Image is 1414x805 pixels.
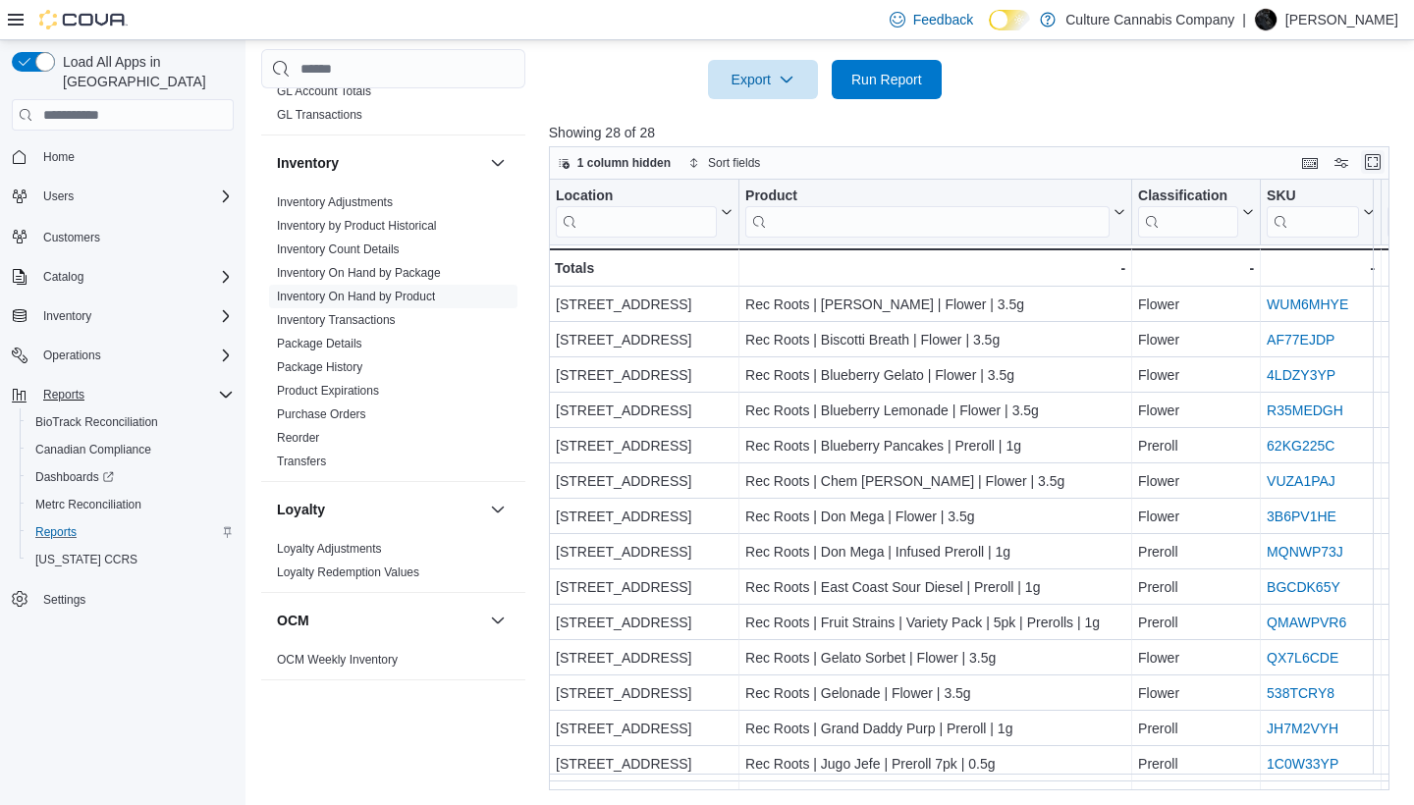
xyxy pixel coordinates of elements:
a: VUZA1PAJ [1267,473,1335,489]
div: Matt Coley [1254,8,1278,31]
span: Catalog [43,269,83,285]
button: OCM [277,611,482,630]
div: Rec Roots | Biscotti Breath | Flower | 3.5g [745,328,1125,351]
span: Feedback [913,10,973,29]
div: Flower [1138,328,1254,351]
a: 4LDZY3YP [1267,367,1335,383]
div: OCM [261,648,525,679]
span: Home [35,144,234,169]
img: Cova [39,10,128,29]
span: Inventory [43,308,91,324]
div: Rec Roots | Chem [PERSON_NAME] | Flower | 3.5g [745,469,1125,493]
a: WUM6MHYE [1267,296,1348,312]
a: Canadian Compliance [27,438,159,461]
div: Rec Roots | East Coast Sour Diesel | Preroll | 1g [745,575,1125,599]
a: Customers [35,226,108,249]
div: - [1267,256,1375,280]
button: Product [745,188,1125,238]
div: [STREET_ADDRESS] [556,611,733,634]
button: Canadian Compliance [20,436,242,463]
a: Dashboards [20,463,242,491]
div: Preroll [1138,717,1254,740]
span: Export [720,60,806,99]
div: Flower [1138,505,1254,528]
button: Sort fields [680,151,768,175]
div: Flower [1138,681,1254,705]
p: Culture Cannabis Company [1065,8,1234,31]
button: Users [35,185,82,208]
div: Rec Roots | Fruit Strains | Variety Pack | 5pk | Prerolls | 1g [745,611,1125,634]
a: Package Details [277,337,362,350]
button: Settings [4,585,242,614]
div: Product [745,188,1110,206]
span: Settings [43,592,85,608]
span: Inventory [35,304,234,328]
button: [US_STATE] CCRS [20,546,242,573]
a: Inventory Transactions [277,313,396,327]
a: Loyalty Adjustments [277,542,382,556]
div: Location [556,188,717,206]
button: Run Report [832,60,942,99]
button: Classification [1138,188,1254,238]
a: MQNWP73J [1267,544,1343,560]
button: Inventory [35,304,99,328]
span: Dashboards [27,465,234,489]
button: Loyalty [486,498,510,521]
a: BGCDK65Y [1267,579,1340,595]
a: Inventory Count Details [277,242,400,256]
div: [STREET_ADDRESS] [556,717,733,740]
a: Metrc Reconciliation [27,493,149,516]
div: Preroll [1138,752,1254,776]
span: Sort fields [708,155,760,171]
button: OCM [486,609,510,632]
span: Canadian Compliance [35,442,151,457]
a: Home [35,145,82,169]
div: - [745,256,1125,280]
div: Rec Roots | Grand Daddy Purp | Preroll | 1g [745,717,1125,740]
button: 1 column hidden [550,151,679,175]
a: R35MEDGH [1267,402,1343,418]
div: [STREET_ADDRESS] [556,681,733,705]
a: OCM Weekly Inventory [277,653,398,667]
button: Customers [4,222,242,250]
div: Rec Roots | Gelonade | Flower | 3.5g [745,681,1125,705]
span: Users [43,188,74,204]
a: BioTrack Reconciliation [27,410,166,434]
a: Purchase Orders [277,407,366,421]
a: Dashboards [27,465,122,489]
div: Classification [1138,188,1238,238]
button: Enter fullscreen [1361,150,1385,174]
button: Inventory [277,153,482,173]
div: [STREET_ADDRESS] [556,646,733,670]
span: Load All Apps in [GEOGRAPHIC_DATA] [55,52,234,91]
span: Reports [35,383,234,406]
a: Inventory On Hand by Product [277,290,435,303]
a: Product Expirations [277,384,379,398]
button: Operations [35,344,109,367]
input: Dark Mode [989,10,1030,30]
a: Loyalty Redemption Values [277,565,419,579]
span: Canadian Compliance [27,438,234,461]
div: [STREET_ADDRESS] [556,540,733,563]
div: SKU [1267,188,1359,206]
div: Rec Roots | Jugo Jefe | Preroll 7pk | 0.5g [745,752,1125,776]
button: Location [556,188,733,238]
button: Reports [35,383,92,406]
div: Preroll [1138,540,1254,563]
a: JH7M2VYH [1267,721,1338,736]
button: Catalog [4,263,242,291]
span: Reports [35,524,77,540]
div: [STREET_ADDRESS] [556,434,733,457]
div: Totals [555,256,733,280]
p: Showing 28 of 28 [549,123,1398,142]
div: [STREET_ADDRESS] [556,575,733,599]
button: Users [4,183,242,210]
div: Location [556,188,717,238]
span: Users [35,185,234,208]
div: SKU URL [1267,188,1359,238]
button: Catalog [35,265,91,289]
div: [STREET_ADDRESS] [556,293,733,316]
h3: OCM [277,611,309,630]
span: 1 column hidden [577,155,671,171]
span: [US_STATE] CCRS [35,552,137,567]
